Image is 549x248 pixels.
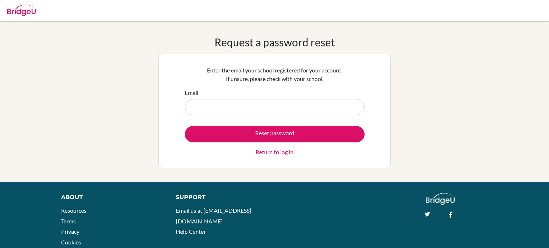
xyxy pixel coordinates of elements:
[185,126,365,142] button: Reset password
[61,239,81,246] a: Cookies
[214,36,335,49] h1: Request a password reset
[176,207,251,224] a: Email us at [EMAIL_ADDRESS][DOMAIN_NAME]
[61,207,86,214] a: Resources
[185,66,365,83] p: Enter the email your school registered for your account. If unsure, please check with your school.
[7,5,36,16] img: Bridge-U
[185,88,198,97] label: Email
[61,228,79,235] a: Privacy
[256,148,293,156] a: Return to log in
[61,193,160,202] div: About
[176,228,206,235] a: Help Center
[61,218,76,224] a: Terms
[426,193,455,205] img: logo_white@2x-f4f0deed5e89b7ecb1c2cc34c3e3d731f90f0f143d5ea2071677605dd97b5244.png
[176,193,267,202] div: Support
